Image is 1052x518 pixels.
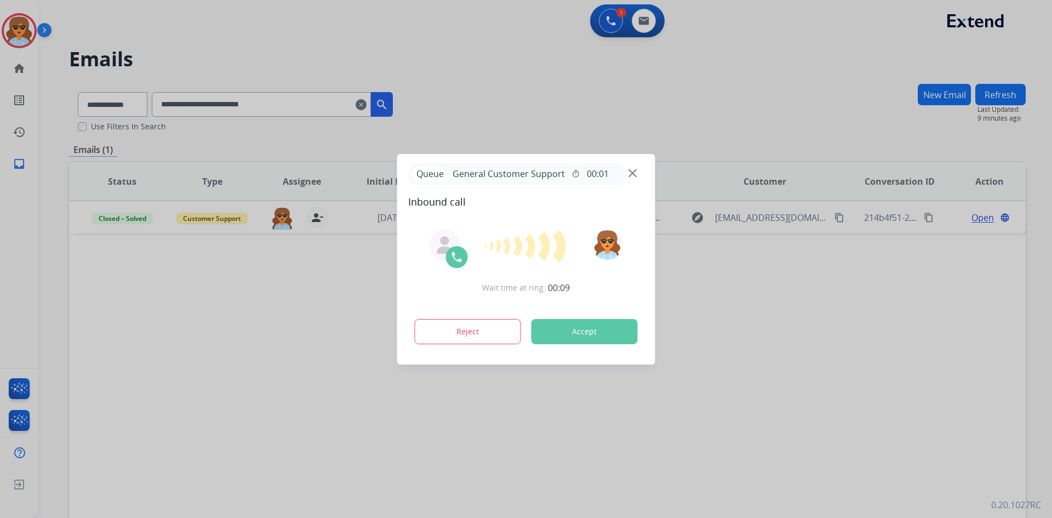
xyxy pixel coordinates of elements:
[587,167,609,180] span: 00:01
[415,319,521,344] button: Reject
[448,167,569,180] span: General Customer Support
[571,169,580,178] mat-icon: timer
[991,498,1041,511] p: 0.20.1027RC
[413,167,448,181] p: Queue
[592,229,622,260] img: avatar
[548,281,570,294] span: 00:09
[408,194,644,209] span: Inbound call
[436,236,454,254] img: agent-avatar
[628,169,637,177] img: close-button
[482,282,546,293] span: Wait time at ring:
[531,319,638,344] button: Accept
[450,251,464,264] img: call-icon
